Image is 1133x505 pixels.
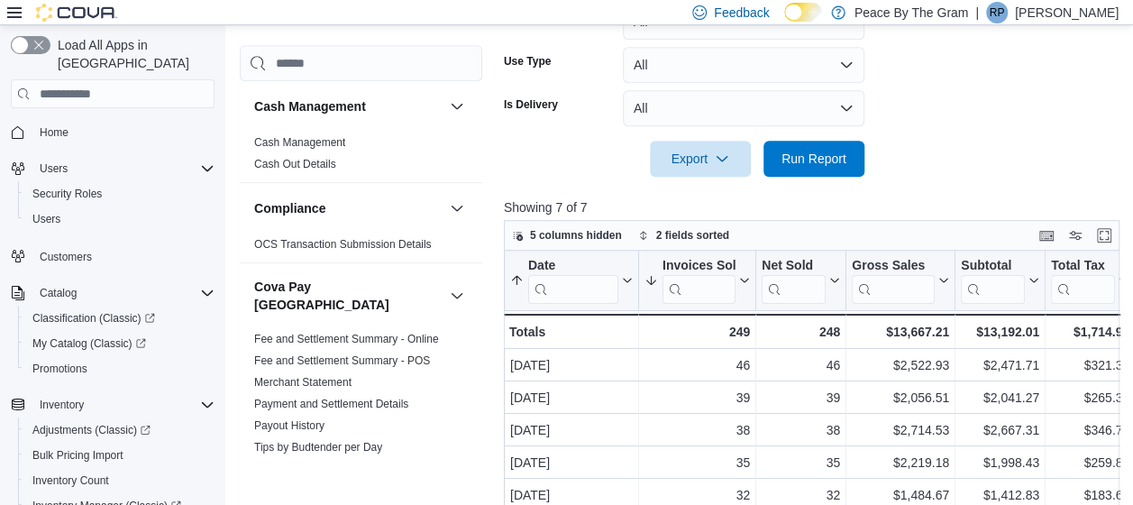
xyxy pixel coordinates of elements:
span: Users [32,158,215,179]
a: Tips by Budtender per Day [254,441,382,454]
h3: Cash Management [254,97,366,115]
button: Home [4,119,222,145]
div: $13,192.01 [961,321,1039,343]
div: Date [528,258,618,304]
label: Is Delivery [504,97,558,112]
span: My Catalog (Classic) [32,336,146,351]
span: Users [25,208,215,230]
div: $2,471.71 [961,354,1039,376]
span: Users [40,161,68,176]
button: Inventory [4,392,222,418]
div: 46 [762,354,840,376]
div: Invoices Sold [662,258,736,304]
div: $2,056.51 [852,387,949,409]
a: Security Roles [25,183,109,205]
div: Compliance [240,234,482,262]
a: Customers [32,246,99,268]
button: Cova Pay [GEOGRAPHIC_DATA] [254,278,443,314]
span: Export [661,141,740,177]
div: 35 [644,452,750,473]
span: Promotions [32,362,87,376]
a: Home [32,122,76,143]
button: Security Roles [18,181,222,207]
span: Classification (Classic) [32,311,155,326]
div: $265.32 [1051,387,1129,409]
a: My Catalog (Classic) [25,333,153,354]
span: RP [990,2,1005,23]
div: Total Tax [1051,258,1115,304]
div: $321.31 [1051,354,1129,376]
button: Date [510,258,633,304]
h3: Compliance [254,199,325,217]
div: $2,667.31 [961,419,1039,441]
span: Catalog [32,282,215,304]
span: Users [32,212,60,226]
div: $1,714.97 [1051,321,1129,343]
button: Cash Management [254,97,443,115]
button: Inventory Count [18,468,222,493]
div: $346.79 [1051,419,1129,441]
div: Cova Pay [GEOGRAPHIC_DATA] [240,328,482,487]
div: 39 [644,387,750,409]
button: Users [18,207,222,232]
div: $2,714.53 [852,419,949,441]
span: Customers [32,244,215,267]
span: Home [40,125,69,140]
div: Cash Management [240,132,482,182]
div: $2,522.93 [852,354,949,376]
button: Enter fullscreen [1093,225,1115,246]
a: Fee and Settlement Summary - POS [254,354,430,367]
div: Net Sold [762,258,826,275]
a: Bulk Pricing Import [25,445,131,466]
span: Promotions [25,358,215,380]
button: Inventory [32,394,91,416]
button: Net Sold [762,258,840,304]
button: Catalog [32,282,84,304]
div: $1,998.43 [961,452,1039,473]
a: Payout History [254,419,324,432]
button: Gross Sales [852,258,949,304]
button: Compliance [254,199,443,217]
span: My Catalog (Classic) [25,333,215,354]
button: Users [32,158,75,179]
span: Merchant Statement [254,375,352,390]
button: All [623,47,864,83]
div: 248 [762,321,840,343]
div: 39 [762,387,840,409]
div: 38 [762,419,840,441]
span: Classification (Classic) [25,308,215,329]
span: Inventory [32,394,215,416]
div: Invoices Sold [662,258,736,275]
div: Subtotal [961,258,1025,275]
a: Adjustments (Classic) [25,419,158,441]
span: Fee and Settlement Summary - Online [254,332,439,346]
span: Customers [40,250,92,264]
div: [DATE] [510,419,633,441]
a: Cash Out Details [254,158,336,170]
button: 5 columns hidden [505,225,629,246]
button: Users [4,156,222,181]
div: 249 [644,321,750,343]
div: $13,667.21 [852,321,949,343]
a: Adjustments (Classic) [18,418,222,443]
div: Totals [509,321,633,343]
button: Promotions [18,356,222,381]
span: Bulk Pricing Import [32,448,123,463]
div: Subtotal [961,258,1025,304]
div: 38 [644,419,750,441]
div: [DATE] [510,354,633,376]
span: Feedback [714,4,769,22]
span: Security Roles [25,183,215,205]
p: Showing 7 of 7 [504,198,1126,216]
span: Payment and Settlement Details [254,397,408,411]
span: Cash Out Details [254,157,336,171]
span: Adjustments (Classic) [25,419,215,441]
div: 46 [644,354,750,376]
button: Bulk Pricing Import [18,443,222,468]
img: Cova [36,4,117,22]
button: Export [650,141,751,177]
button: Cova Pay [GEOGRAPHIC_DATA] [446,285,468,307]
a: Payment and Settlement Details [254,398,408,410]
a: My Catalog (Classic) [18,331,222,356]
